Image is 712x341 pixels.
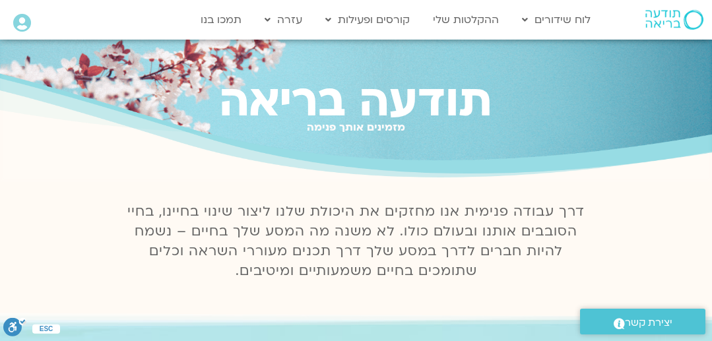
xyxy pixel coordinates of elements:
a: תמכו בנו [194,7,248,32]
a: קורסים ופעילות [319,7,416,32]
p: דרך עבודה פנימית אנו מחזקים את היכולת שלנו ליצור שינוי בחיינו, בחיי הסובבים אותנו ובעולם כולו. לא... [120,202,593,281]
span: יצירת קשר [625,314,672,332]
a: ההקלטות שלי [426,7,505,32]
img: תודעה בריאה [645,10,703,30]
a: יצירת קשר [580,309,705,334]
a: עזרה [258,7,309,32]
a: לוח שידורים [515,7,597,32]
